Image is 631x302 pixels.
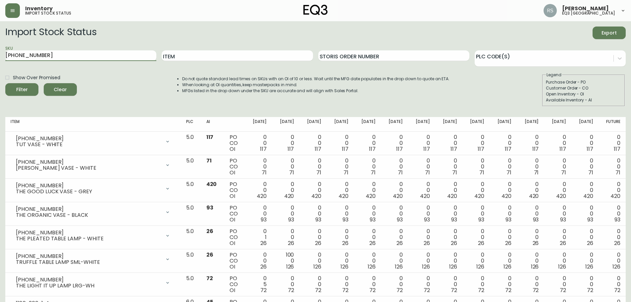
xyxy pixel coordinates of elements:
div: 0 0 [441,275,457,293]
th: [DATE] [327,117,354,132]
th: [DATE] [381,117,408,132]
div: 0 5 [250,275,267,293]
th: Future [599,117,626,132]
span: 72 [478,286,484,294]
div: [PHONE_NUMBER][PERSON_NAME] VASE - WHITE [11,158,176,172]
span: 26 [424,239,430,247]
span: 93 [342,216,348,223]
div: 0 0 [577,205,593,223]
div: Filter [16,86,28,94]
th: [DATE] [354,117,381,132]
div: [PHONE_NUMBER]TUT VASE - WHITE [11,134,176,149]
div: 0 0 [495,275,511,293]
span: 26 [478,239,484,247]
span: 117 [315,145,321,153]
div: PO CO [230,275,240,293]
div: 0 0 [495,134,511,152]
div: [PHONE_NUMBER] [16,159,161,165]
div: 0 0 [441,158,457,176]
th: [DATE] [299,117,326,132]
span: Clear [49,86,72,94]
h5: import stock status [25,11,71,15]
span: 420 [529,192,539,200]
li: When looking at OI quantities, keep masterpacks in mind. [182,82,450,88]
div: 0 0 [277,275,294,293]
span: 72 [315,286,321,294]
div: 0 0 [604,228,620,246]
span: 420 [257,192,267,200]
span: 126 [395,263,403,271]
div: 0 0 [577,275,593,293]
div: 0 0 [250,134,267,152]
span: 117 [505,145,511,153]
span: 117 [369,145,376,153]
span: 72 [505,286,511,294]
span: 71 [615,169,620,176]
div: 0 0 [332,252,348,270]
span: 117 [478,145,484,153]
div: PO CO [230,158,240,176]
div: 0 0 [386,275,403,293]
div: 0 0 [304,228,321,246]
div: [PHONE_NUMBER]TRUFFLE TABLE LAMP SML-WHITE [11,252,176,267]
div: 0 0 [304,181,321,199]
span: 420 [393,192,403,200]
span: 26 [451,239,457,247]
div: 0 0 [549,252,566,270]
span: 117 [532,145,539,153]
div: 0 0 [549,228,566,246]
div: 0 0 [359,252,376,270]
div: 0 0 [604,134,620,152]
span: 26 [369,239,376,247]
div: 0 0 [468,228,484,246]
div: 0 0 [250,252,267,270]
span: 26 [260,263,267,271]
img: logo [303,5,328,15]
div: 0 0 [495,181,511,199]
span: 420 [501,192,511,200]
div: 0 0 [359,158,376,176]
div: 0 0 [549,275,566,293]
span: 93 [397,216,403,223]
div: 0 0 [495,158,511,176]
span: 93 [451,216,457,223]
span: 93 [560,216,566,223]
div: [PHONE_NUMBER]THE ORGANIC VASE - BLACK [11,205,176,219]
div: 0 0 [468,158,484,176]
span: 420 [583,192,593,200]
div: 100 0 [277,252,294,270]
div: 0 0 [604,158,620,176]
span: 126 [503,263,511,271]
span: 72 [206,274,213,282]
div: 0 0 [577,228,593,246]
span: 72 [424,286,430,294]
div: 0 0 [250,181,267,199]
div: 0 0 [304,252,321,270]
th: PLC [181,117,201,132]
div: 0 0 [549,134,566,152]
span: 420 [339,192,348,200]
span: 93 [206,204,213,211]
div: 0 0 [441,181,457,199]
div: 0 0 [577,158,593,176]
div: 0 0 [441,205,457,223]
span: 117 [450,145,457,153]
span: 26 [288,239,294,247]
span: 71 [371,169,376,176]
div: 0 0 [468,252,484,270]
th: [DATE] [517,117,544,132]
div: TRUFFLE TABLE LAMP SML-WHITE [16,259,161,265]
div: [PHONE_NUMBER] [16,253,161,259]
span: 26 [206,251,213,259]
div: TUT VASE - WHITE [16,142,161,148]
div: PO CO [230,205,240,223]
div: 0 0 [577,134,593,152]
div: 0 0 [277,205,294,223]
div: THE GOOD LUCK VASE - GREY [16,189,161,195]
img: 8fb1f8d3fb383d4dec505d07320bdde0 [544,4,557,17]
span: 117 [559,145,566,153]
span: 420 [556,192,566,200]
div: Open Inventory - OI [546,91,621,97]
span: 71 [343,169,348,176]
span: 126 [341,263,348,271]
